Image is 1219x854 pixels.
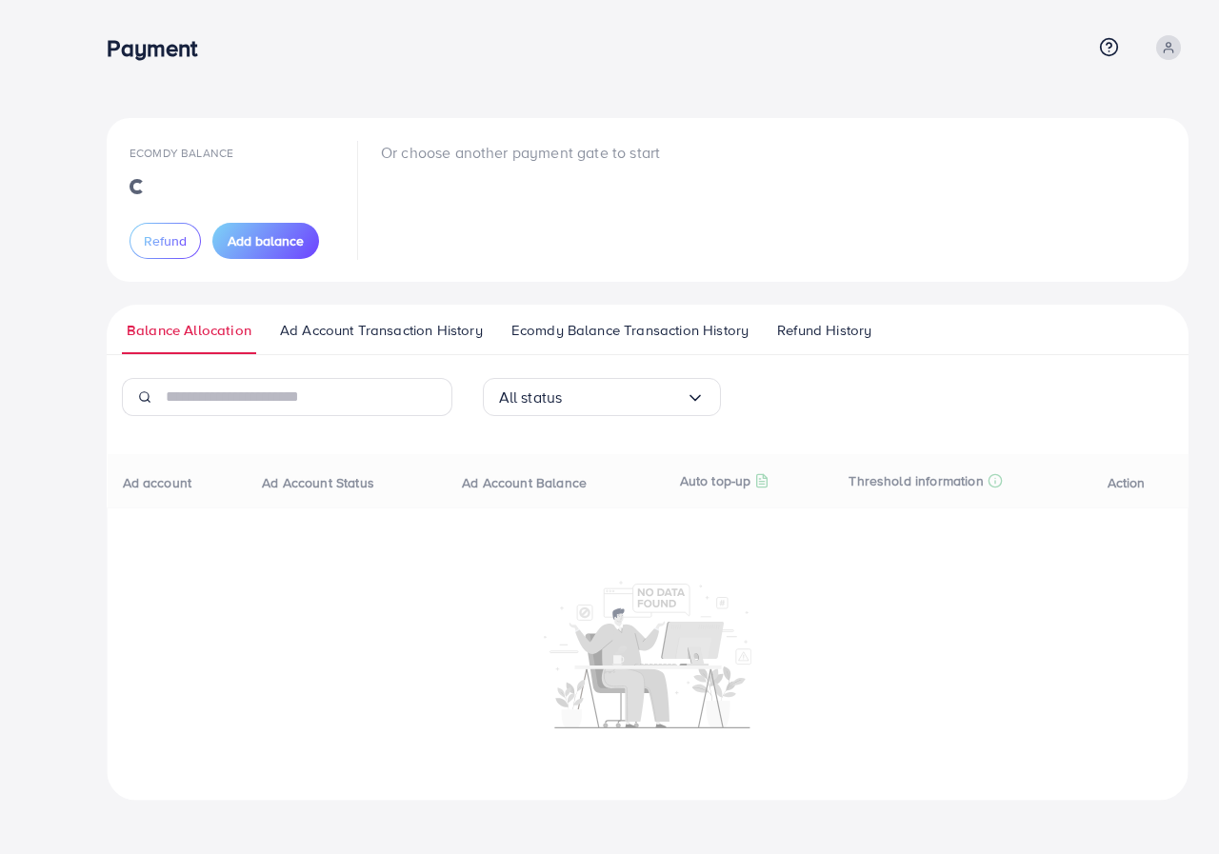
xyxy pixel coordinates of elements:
span: Refund [144,231,187,250]
span: Balance Allocation [127,320,251,341]
div: Search for option [483,378,721,416]
span: Refund History [777,320,871,341]
h3: Payment [107,34,212,62]
span: Add balance [228,231,304,250]
button: Add balance [212,223,319,259]
span: Ad Account Transaction History [280,320,483,341]
button: Refund [130,223,201,259]
span: Ecomdy Balance [130,145,233,161]
span: Ecomdy Balance Transaction History [511,320,749,341]
p: Or choose another payment gate to start [381,141,660,164]
input: Search for option [562,383,685,412]
span: All status [499,383,563,412]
